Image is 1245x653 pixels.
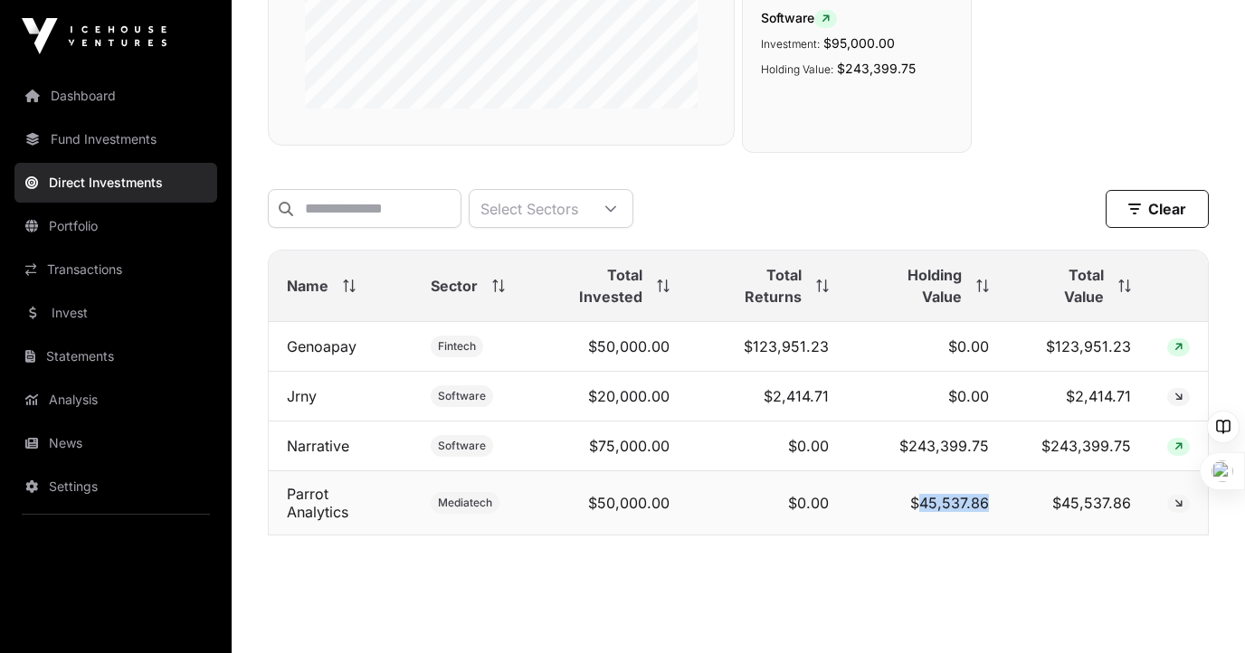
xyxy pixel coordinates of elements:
span: Software [438,439,486,453]
td: $123,951.23 [1007,322,1149,372]
td: $50,000.00 [523,471,689,535]
span: Name [287,275,328,297]
iframe: Chat Widget [1155,566,1245,653]
td: $2,414.71 [688,372,847,421]
td: $2,414.71 [1007,372,1149,421]
a: Fund Investments [14,119,217,159]
span: $95,000.00 [823,35,895,51]
td: $20,000.00 [523,372,689,421]
span: Sector [431,275,478,297]
img: Icehouse Ventures Logo [22,18,166,54]
td: $0.00 [688,471,847,535]
a: Genoapay [287,337,356,355]
td: $75,000.00 [523,421,689,471]
span: Holding Value: [761,62,833,76]
td: $0.00 [847,322,1008,372]
a: Transactions [14,250,217,289]
td: $243,399.75 [1007,421,1149,471]
a: Analysis [14,380,217,420]
a: Portfolio [14,206,217,246]
a: Settings [14,467,217,506]
td: $243,399.75 [847,421,1008,471]
span: Software [761,9,953,28]
a: Jrny [287,387,317,405]
a: Invest [14,293,217,333]
a: Direct Investments [14,163,217,203]
span: Holding Value [865,264,963,308]
td: $0.00 [688,421,847,471]
td: $0.00 [847,372,1008,421]
span: Total Returns [706,264,802,308]
span: Mediatech [438,496,492,510]
div: Select Sectors [470,190,589,227]
td: $50,000.00 [523,322,689,372]
span: Fintech [438,339,476,354]
span: Software [438,389,486,403]
span: Total Value [1025,264,1104,308]
a: Dashboard [14,76,217,116]
td: $45,537.86 [847,471,1008,535]
a: Statements [14,336,217,376]
td: $45,537.86 [1007,471,1149,535]
span: $243,399.75 [837,61,916,76]
a: Parrot Analytics [287,485,348,521]
span: Total Invested [541,264,643,308]
td: $123,951.23 [688,322,847,372]
button: Clear [1106,190,1209,228]
a: Narrative [287,437,349,455]
span: Investment: [761,37,820,51]
a: News [14,423,217,463]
